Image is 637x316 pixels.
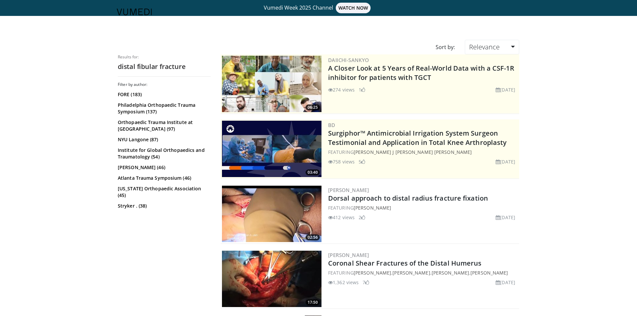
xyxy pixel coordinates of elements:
a: NYU Langone (87) [118,136,209,143]
a: 17:50 [222,251,321,307]
li: 758 views [328,158,355,165]
li: 1 [359,86,365,93]
a: Orthopaedic Trauma Institute at [GEOGRAPHIC_DATA] (97) [118,119,209,132]
li: 5 [359,158,365,165]
a: BD [328,122,335,128]
h2: distal fibular fracture [118,62,211,71]
a: Relevance [465,40,519,54]
span: Relevance [469,42,500,51]
a: Surgiphor™ Antimicrobial Irrigation System Surgeon Testimonial and Application in Total Knee Arth... [328,129,507,147]
li: 2 [359,214,365,221]
li: 274 views [328,86,355,93]
a: [PERSON_NAME] [470,270,508,276]
a: Daiichi-Sankyo [328,57,369,63]
a: [US_STATE] Orthopaedic Association (45) [118,185,209,199]
p: Results for: [118,54,211,60]
li: [DATE] [496,214,515,221]
span: 03:40 [306,169,320,175]
div: FEATURING [328,204,518,211]
li: 1,362 views [328,279,359,286]
img: VuMedi Logo [117,9,152,15]
a: FORE (183) [118,91,209,98]
li: 7 [363,279,369,286]
li: [DATE] [496,158,515,165]
img: 93c22cae-14d1-47f0-9e4a-a244e824b022.png.300x170_q85_crop-smart_upscale.jpg [222,56,321,112]
a: Stryker . (38) [118,203,209,209]
a: [PERSON_NAME] [328,252,369,258]
img: 44ea742f-4847-4f07-853f-8a642545db05.300x170_q85_crop-smart_upscale.jpg [222,186,321,242]
a: Philadelphia Orthopaedic Trauma Symposium (137) [118,102,209,115]
a: Coronal Shear Fractures of the Distal Humerus [328,259,482,268]
a: Dorsal approach to distal radius fracture fixation [328,194,488,203]
a: [PERSON_NAME] [354,270,391,276]
img: 70422da6-974a-44ac-bf9d-78c82a89d891.300x170_q85_crop-smart_upscale.jpg [222,121,321,177]
a: [PERSON_NAME] [328,187,369,193]
a: [PERSON_NAME] [432,270,469,276]
a: 02:56 [222,186,321,242]
a: Institute for Global Orthopaedics and Traumatology (54) [118,147,209,160]
a: [PERSON_NAME] [392,270,430,276]
a: [PERSON_NAME] (46) [118,164,209,171]
div: FEATURING , , , [328,269,518,276]
a: Atlanta Trauma Symposium (46) [118,175,209,181]
div: Sort by: [431,40,460,54]
a: A Closer Look at 5 Years of Real-World Data with a CSF-1R inhibitor for patients with TGCT [328,64,514,82]
span: 17:50 [306,299,320,305]
li: [DATE] [496,279,515,286]
a: 06:25 [222,56,321,112]
span: 02:56 [306,234,320,240]
li: [DATE] [496,86,515,93]
img: ac8baac7-4924-4fd7-8ded-201101107d91.300x170_q85_crop-smart_upscale.jpg [222,251,321,307]
a: [PERSON_NAME] J [PERSON_NAME] [PERSON_NAME] [354,149,472,155]
span: 06:25 [306,104,320,110]
a: 03:40 [222,121,321,177]
a: [PERSON_NAME] [354,205,391,211]
div: FEATURING [328,149,518,156]
h3: Filter by author: [118,82,211,87]
li: 412 views [328,214,355,221]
